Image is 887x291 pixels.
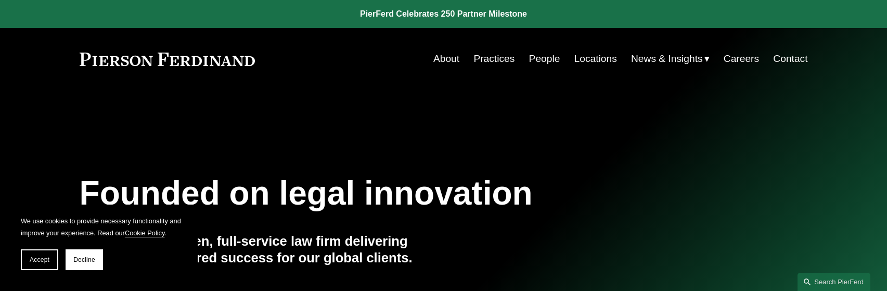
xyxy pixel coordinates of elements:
[125,229,165,237] a: Cookie Policy
[10,205,198,281] section: Cookie banner
[724,49,759,69] a: Careers
[30,256,49,263] span: Accept
[73,256,95,263] span: Decline
[631,49,710,69] a: folder dropdown
[66,249,103,270] button: Decline
[80,233,444,267] h4: We are a tech-driven, full-service law firm delivering outcomes and shared success for our global...
[798,273,870,291] a: Search this site
[773,49,807,69] a: Contact
[21,249,58,270] button: Accept
[473,49,515,69] a: Practices
[631,50,703,68] span: News & Insights
[433,49,459,69] a: About
[529,49,560,69] a: People
[574,49,617,69] a: Locations
[80,174,687,212] h1: Founded on legal innovation
[21,215,187,239] p: We use cookies to provide necessary functionality and improve your experience. Read our .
